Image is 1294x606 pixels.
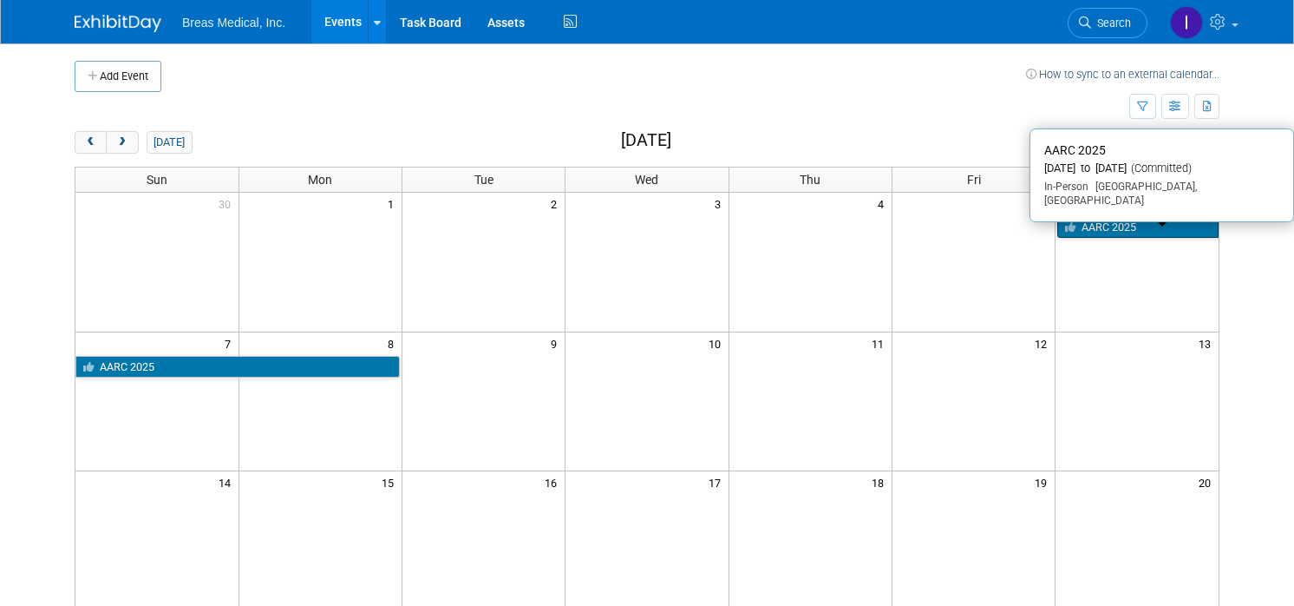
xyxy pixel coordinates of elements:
[75,131,107,154] button: prev
[217,471,239,493] span: 14
[1057,216,1219,239] a: AARC 2025
[147,173,167,187] span: Sun
[876,193,892,214] span: 4
[380,471,402,493] span: 15
[621,131,671,150] h2: [DATE]
[707,333,729,354] span: 10
[1044,161,1279,176] div: [DATE] to [DATE]
[386,193,402,214] span: 1
[870,333,892,354] span: 11
[106,131,138,154] button: next
[713,193,729,214] span: 3
[1091,16,1131,30] span: Search
[223,333,239,354] span: 7
[386,333,402,354] span: 8
[182,16,285,30] span: Breas Medical, Inc.
[1044,181,1088,193] span: In-Person
[75,15,161,32] img: ExhibitDay
[1026,68,1219,81] a: How to sync to an external calendar...
[308,173,332,187] span: Mon
[1044,181,1197,207] span: [GEOGRAPHIC_DATA], [GEOGRAPHIC_DATA]
[1197,471,1219,493] span: 20
[1068,8,1147,38] a: Search
[707,471,729,493] span: 17
[1044,143,1106,157] span: AARC 2025
[217,193,239,214] span: 30
[967,173,981,187] span: Fri
[870,471,892,493] span: 18
[1127,161,1192,175] span: (Committed)
[800,173,820,187] span: Thu
[549,193,565,214] span: 2
[474,173,493,187] span: Tue
[543,471,565,493] span: 16
[147,131,193,154] button: [DATE]
[75,356,400,379] a: AARC 2025
[75,61,161,92] button: Add Event
[1033,333,1055,354] span: 12
[1033,471,1055,493] span: 19
[635,173,658,187] span: Wed
[1170,6,1203,39] img: Inga Dolezar
[549,333,565,354] span: 9
[1197,333,1219,354] span: 13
